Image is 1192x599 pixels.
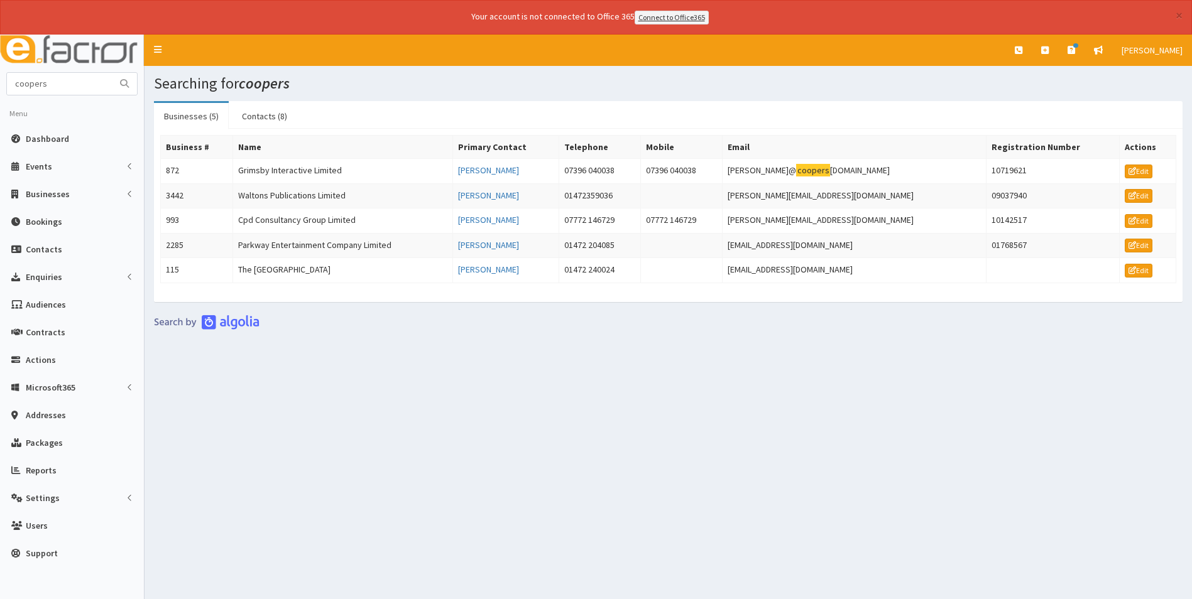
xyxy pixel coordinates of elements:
button: × [1176,9,1183,22]
td: Parkway Entertainment Company Limited [233,233,453,258]
span: Dashboard [26,133,69,144]
div: Your account is not connected to Office 365 [222,10,958,24]
a: Edit [1125,189,1152,203]
span: Enquiries [26,271,62,283]
td: Cpd Consultancy Group Limited [233,208,453,234]
mark: coopers [796,164,830,177]
th: Business # [161,135,233,158]
td: 3442 [161,183,233,208]
td: [PERSON_NAME]@ [DOMAIN_NAME] [723,158,987,183]
span: Events [26,161,52,172]
span: Contacts [26,244,62,255]
h1: Searching for [154,75,1183,92]
a: Edit [1125,239,1152,252]
i: coopers [239,73,290,93]
span: Support [26,548,58,559]
th: Actions [1120,135,1176,158]
a: [PERSON_NAME] [458,239,519,251]
td: 10142517 [987,208,1120,234]
a: [PERSON_NAME] [458,264,519,275]
span: Users [26,520,48,531]
a: Edit [1125,264,1152,278]
td: 2285 [161,233,233,258]
td: [PERSON_NAME][EMAIL_ADDRESS][DOMAIN_NAME] [723,208,987,234]
td: 01768567 [987,233,1120,258]
span: Contracts [26,326,65,338]
span: Actions [26,354,56,365]
td: The [GEOGRAPHIC_DATA] [233,258,453,283]
span: Addresses [26,409,66,421]
td: 01472 240024 [559,258,641,283]
td: [EMAIL_ADDRESS][DOMAIN_NAME] [723,258,987,283]
a: Connect to Office365 [635,11,709,24]
td: [EMAIL_ADDRESS][DOMAIN_NAME] [723,233,987,258]
td: 993 [161,208,233,234]
td: 10719621 [987,158,1120,183]
span: Audiences [26,299,66,310]
td: 07772 146729 [559,208,641,234]
span: Microsoft365 [26,382,75,393]
input: Search... [7,73,112,95]
a: [PERSON_NAME] [458,165,519,176]
a: [PERSON_NAME] [1112,35,1192,66]
a: Contacts (8) [232,103,297,129]
th: Registration Number [987,135,1120,158]
td: Grimsby Interactive Limited [233,158,453,183]
span: Reports [26,465,57,476]
span: Packages [26,437,63,448]
span: [PERSON_NAME] [1122,45,1183,56]
td: 07396 040038 [641,158,723,183]
td: 07396 040038 [559,158,641,183]
td: 01472 204085 [559,233,641,258]
th: Name [233,135,453,158]
th: Mobile [641,135,723,158]
td: 01472359036 [559,183,641,208]
a: Edit [1125,165,1152,178]
span: Businesses [26,188,70,200]
td: 115 [161,258,233,283]
td: [PERSON_NAME][EMAIL_ADDRESS][DOMAIN_NAME] [723,183,987,208]
td: Waltons Publications Limited [233,183,453,208]
th: Primary Contact [453,135,559,158]
a: [PERSON_NAME] [458,190,519,201]
td: 872 [161,158,233,183]
th: Email [723,135,987,158]
a: Edit [1125,214,1152,228]
a: Businesses (5) [154,103,229,129]
span: Settings [26,492,60,504]
img: search-by-algolia-light-background.png [154,315,260,330]
a: [PERSON_NAME] [458,214,519,225]
td: 09037940 [987,183,1120,208]
span: Bookings [26,216,62,227]
td: 07772 146729 [641,208,723,234]
th: Telephone [559,135,641,158]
